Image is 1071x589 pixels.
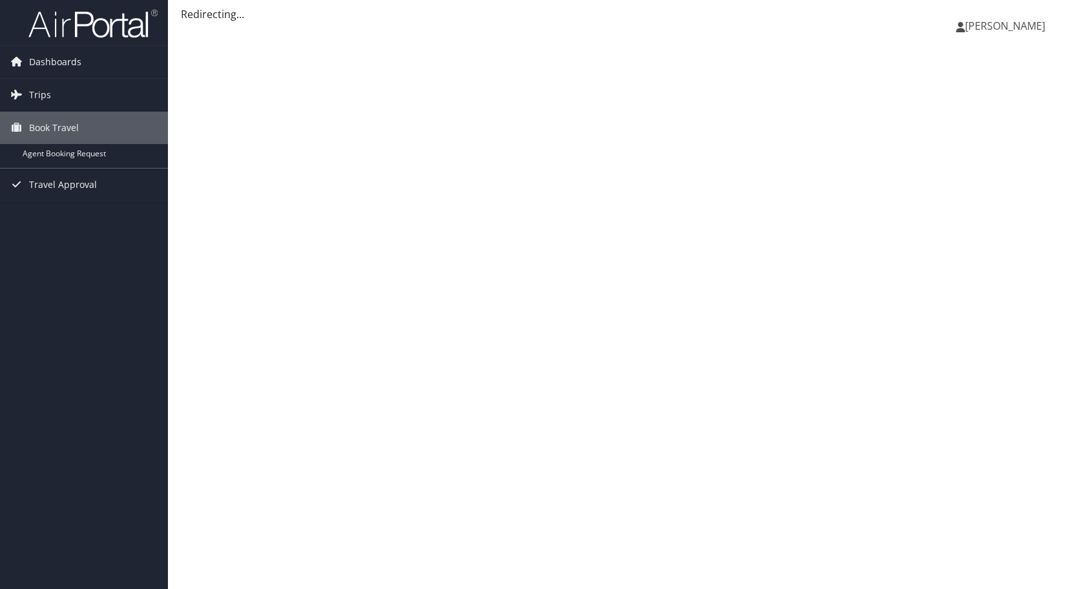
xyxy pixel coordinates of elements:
span: Book Travel [29,112,79,144]
img: airportal-logo.png [28,8,158,39]
span: Travel Approval [29,169,97,201]
a: [PERSON_NAME] [956,6,1058,45]
span: Dashboards [29,46,81,78]
div: Redirecting... [181,6,1058,22]
span: Trips [29,79,51,111]
span: [PERSON_NAME] [965,19,1045,33]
